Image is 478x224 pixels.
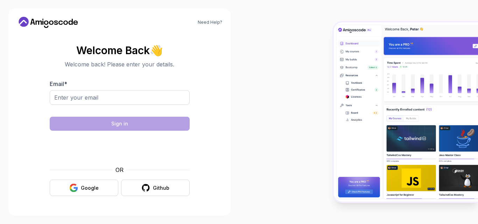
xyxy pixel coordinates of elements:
iframe: Widget containing checkbox for hCaptcha security challenge [67,135,173,161]
button: Github [121,180,190,196]
button: Google [50,180,118,196]
p: Welcome back! Please enter your details. [50,60,190,68]
div: Github [153,185,169,192]
div: Google [81,185,99,192]
input: Enter your email [50,90,190,105]
span: 👋 [149,43,165,58]
img: Amigoscode Dashboard [334,22,478,202]
label: Email * [50,80,67,87]
div: Sign in [111,120,128,127]
p: OR [115,166,124,174]
a: Home link [17,17,80,28]
h2: Welcome Back [50,45,190,56]
button: Sign in [50,117,190,131]
a: Need Help? [198,20,222,25]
